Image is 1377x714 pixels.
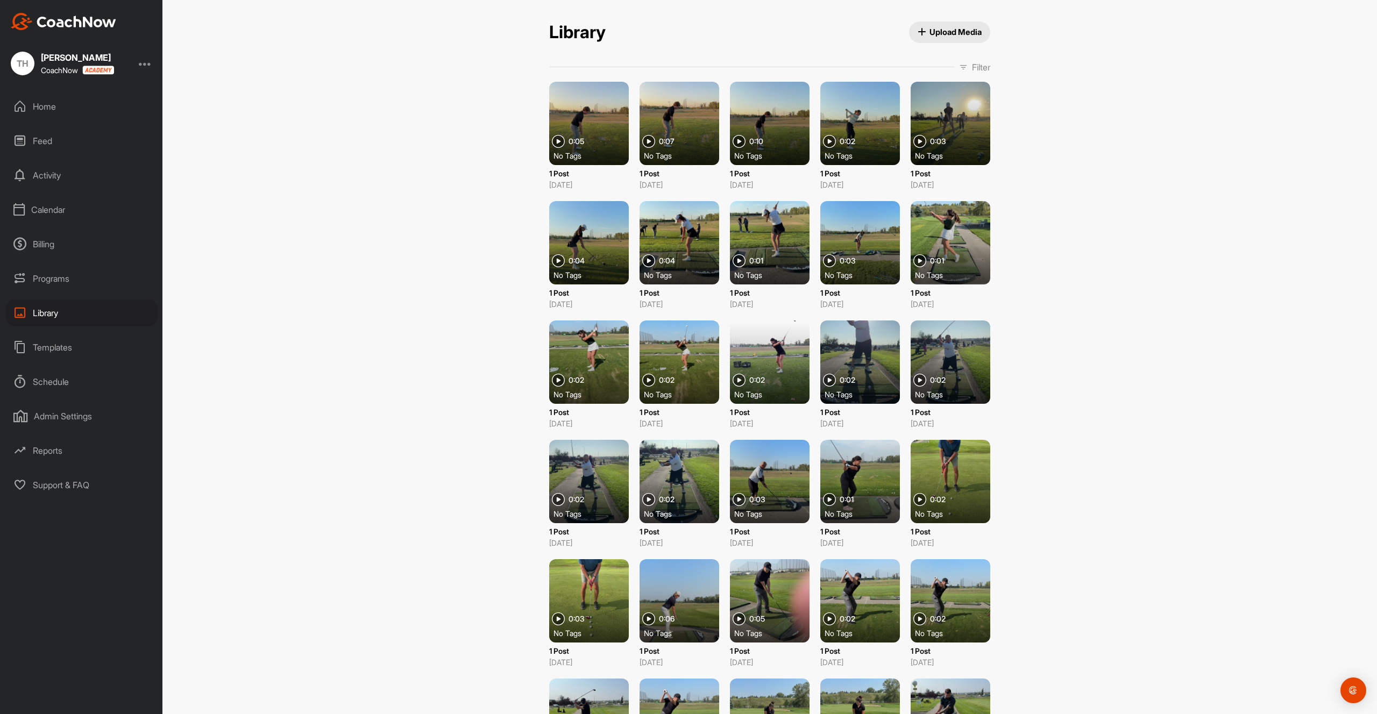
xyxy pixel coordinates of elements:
[825,150,904,161] div: No Tags
[733,254,746,267] img: play
[6,334,158,361] div: Templates
[915,150,995,161] div: No Tags
[552,254,565,267] img: play
[930,615,946,623] span: 0:02
[915,269,995,280] div: No Tags
[644,627,723,638] div: No Tags
[733,612,746,625] img: play
[82,66,114,75] img: CoachNow acadmey
[749,615,765,623] span: 0:05
[553,389,633,399] div: No Tags
[6,231,158,258] div: Billing
[569,257,585,265] span: 0:04
[659,138,675,145] span: 0:07
[823,374,836,387] img: play
[6,437,158,464] div: Reports
[6,403,158,430] div: Admin Settings
[549,298,629,310] p: [DATE]
[825,627,904,638] div: No Tags
[553,508,633,519] div: No Tags
[549,656,629,668] p: [DATE]
[823,612,836,625] img: play
[840,496,854,503] span: 0:01
[41,66,114,75] div: CoachNow
[642,612,655,625] img: play
[823,493,836,506] img: play
[730,656,810,668] p: [DATE]
[569,496,584,503] span: 0:02
[6,265,158,292] div: Programs
[913,493,926,506] img: play
[549,645,629,656] p: 1 Post
[642,374,655,387] img: play
[909,22,991,43] button: Upload Media
[640,406,719,418] p: 1 Post
[1340,677,1366,703] div: Open Intercom Messenger
[930,496,946,503] span: 0:02
[730,537,810,548] p: [DATE]
[6,368,158,395] div: Schedule
[6,127,158,154] div: Feed
[659,496,675,503] span: 0:02
[733,374,746,387] img: play
[825,269,904,280] div: No Tags
[642,135,655,148] img: play
[569,615,585,623] span: 0:03
[840,138,855,145] span: 0:02
[553,627,633,638] div: No Tags
[820,537,900,548] p: [DATE]
[840,257,856,265] span: 0:03
[730,287,810,298] p: 1 Post
[730,526,810,537] p: 1 Post
[915,508,995,519] div: No Tags
[749,376,765,384] span: 0:02
[820,287,900,298] p: 1 Post
[911,526,990,537] p: 1 Post
[823,135,836,148] img: play
[730,645,810,656] p: 1 Post
[734,508,814,519] div: No Tags
[549,537,629,548] p: [DATE]
[640,298,719,310] p: [DATE]
[549,22,606,43] h2: Library
[911,298,990,310] p: [DATE]
[642,493,655,506] img: play
[569,138,584,145] span: 0:05
[730,418,810,429] p: [DATE]
[553,269,633,280] div: No Tags
[11,13,116,30] img: CoachNow
[911,656,990,668] p: [DATE]
[733,493,746,506] img: play
[915,627,995,638] div: No Tags
[911,168,990,179] p: 1 Post
[6,196,158,223] div: Calendar
[640,168,719,179] p: 1 Post
[644,508,723,519] div: No Tags
[549,418,629,429] p: [DATE]
[820,645,900,656] p: 1 Post
[640,537,719,548] p: [DATE]
[549,526,629,537] p: 1 Post
[930,257,944,265] span: 0:01
[11,52,34,75] div: TH
[825,508,904,519] div: No Tags
[640,526,719,537] p: 1 Post
[549,179,629,190] p: [DATE]
[823,254,836,267] img: play
[820,298,900,310] p: [DATE]
[820,526,900,537] p: 1 Post
[749,496,765,503] span: 0:03
[552,135,565,148] img: play
[552,374,565,387] img: play
[6,299,158,326] div: Library
[549,168,629,179] p: 1 Post
[640,645,719,656] p: 1 Post
[640,418,719,429] p: [DATE]
[734,389,814,399] div: No Tags
[659,376,675,384] span: 0:02
[734,627,814,638] div: No Tags
[6,162,158,189] div: Activity
[911,287,990,298] p: 1 Post
[915,389,995,399] div: No Tags
[840,615,855,623] span: 0:02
